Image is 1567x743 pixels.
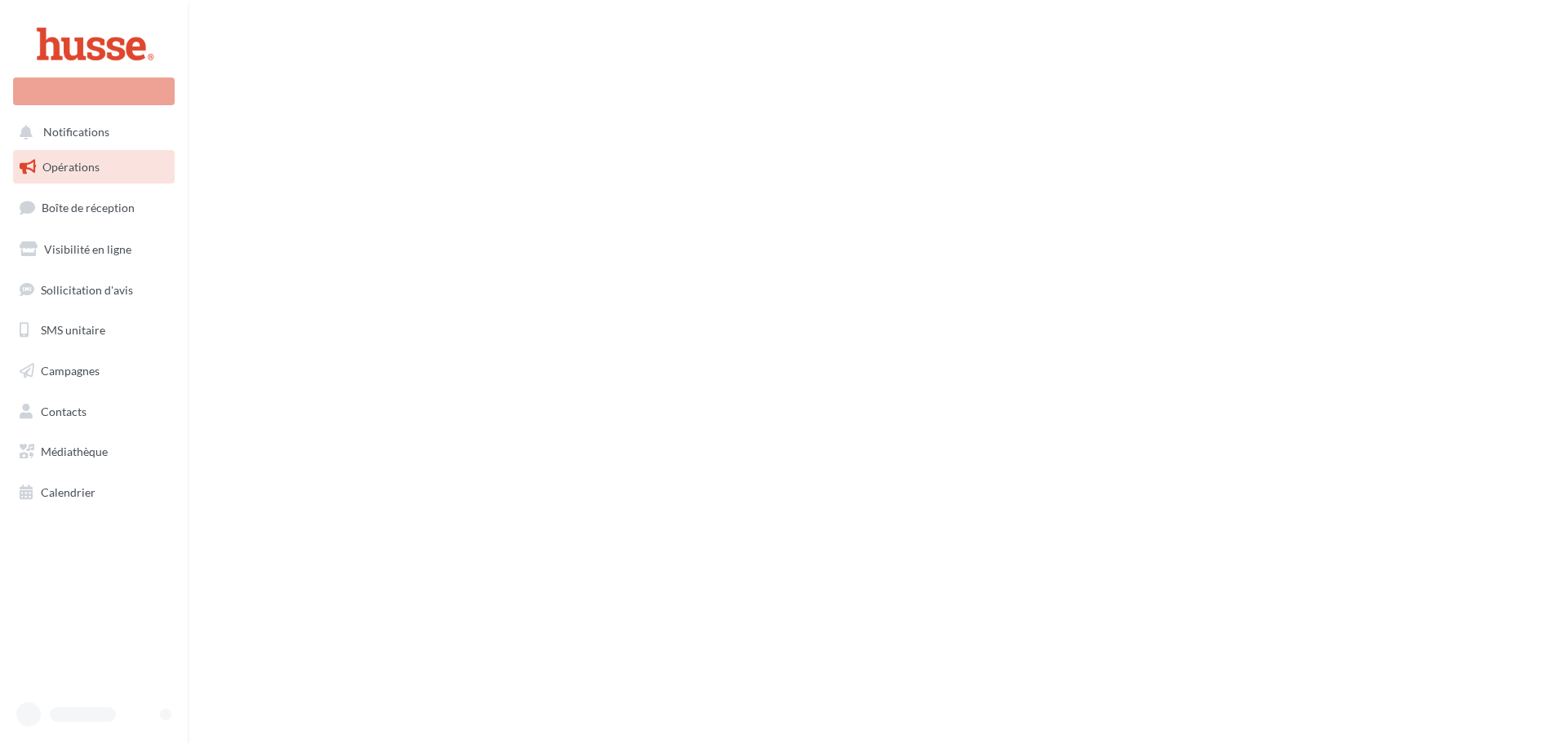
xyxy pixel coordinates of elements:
a: Calendrier [10,475,178,510]
a: Contacts [10,395,178,429]
a: Visibilité en ligne [10,232,178,267]
span: Opérations [42,160,100,174]
span: Contacts [41,405,87,418]
span: Boîte de réception [42,201,135,214]
a: SMS unitaire [10,313,178,347]
span: Médiathèque [41,444,108,458]
a: Médiathèque [10,435,178,469]
a: Sollicitation d'avis [10,273,178,307]
span: SMS unitaire [41,323,105,337]
span: Visibilité en ligne [44,242,131,256]
a: Boîte de réception [10,190,178,225]
a: Opérations [10,150,178,184]
span: Notifications [43,126,109,139]
span: Sollicitation d'avis [41,282,133,296]
a: Campagnes [10,354,178,388]
span: Calendrier [41,485,95,499]
span: Campagnes [41,364,100,378]
div: Nouvelle campagne [13,77,175,105]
